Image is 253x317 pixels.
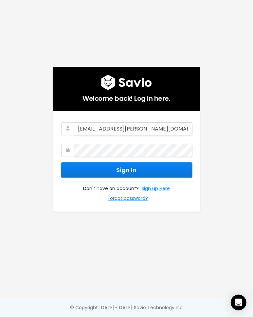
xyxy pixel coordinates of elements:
[70,304,183,312] div: © Copyright [DATE]-[DATE] Savio Technology Inc
[61,90,192,103] h5: Welcome back! Log in here.
[61,162,192,178] button: Sign In
[101,75,152,90] img: logo600x187.a314fd40982d.png
[74,122,192,135] input: Your Work Email Address
[61,178,192,203] div: Don't have an account?
[231,295,246,310] div: Open Intercom Messenger
[141,185,170,194] a: Sign up Here
[108,194,148,204] a: Forgot password?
